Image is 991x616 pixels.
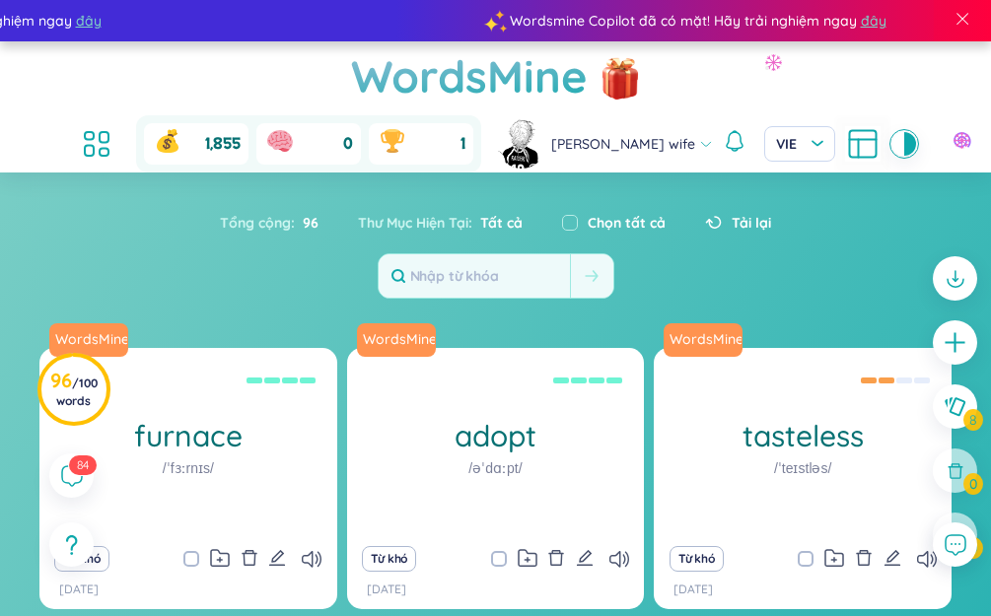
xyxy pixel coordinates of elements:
[774,457,831,479] h1: /ˈteɪstləs/
[576,549,594,567] span: edit
[576,545,594,573] button: edit
[241,545,258,573] button: delete
[884,549,901,567] span: edit
[472,214,523,232] span: Tất cả
[601,48,640,107] img: flashSalesIcon.a7f4f837.png
[355,329,438,349] a: WordsMine
[654,419,952,453] h1: tasteless
[205,133,241,155] span: 1,855
[83,457,89,472] span: 4
[855,549,873,567] span: delete
[497,119,546,169] img: avatar
[39,419,337,453] h1: furnace
[77,457,83,472] span: 8
[497,119,551,169] a: avatar
[357,323,444,357] a: WordsMine
[547,545,565,573] button: delete
[56,376,98,408] span: / 100 words
[47,329,130,349] a: WordsMine
[69,455,97,475] sup: 84
[547,549,565,567] span: delete
[776,134,823,154] span: VIE
[884,545,901,573] button: edit
[220,202,338,243] div: Tổng cộng :
[268,545,286,573] button: edit
[338,202,542,243] div: Thư Mục Hiện Tại :
[664,323,750,357] a: WordsMine
[670,546,724,572] button: Từ khó
[662,329,744,349] a: WordsMine
[468,457,522,479] h1: /əˈdɑːpt/
[855,545,873,573] button: delete
[59,581,99,599] p: [DATE]
[50,373,98,408] h3: 96
[241,549,258,567] span: delete
[362,546,416,572] button: Từ khó
[367,581,406,599] p: [DATE]
[295,212,319,234] span: 96
[379,254,570,298] input: Nhập từ khóa
[163,457,214,479] h1: /ˈfɜːrnɪs/
[351,41,588,111] a: WordsMine
[943,330,967,355] span: plus
[732,212,771,234] span: Tải lại
[347,419,645,453] h1: adopt
[588,212,666,234] label: Chọn tất cả
[460,133,465,155] span: 1
[551,133,695,155] span: [PERSON_NAME] wife
[268,549,286,567] span: edit
[673,581,713,599] p: [DATE]
[343,133,353,155] span: 0
[49,323,136,357] a: WordsMine
[713,10,739,32] span: đây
